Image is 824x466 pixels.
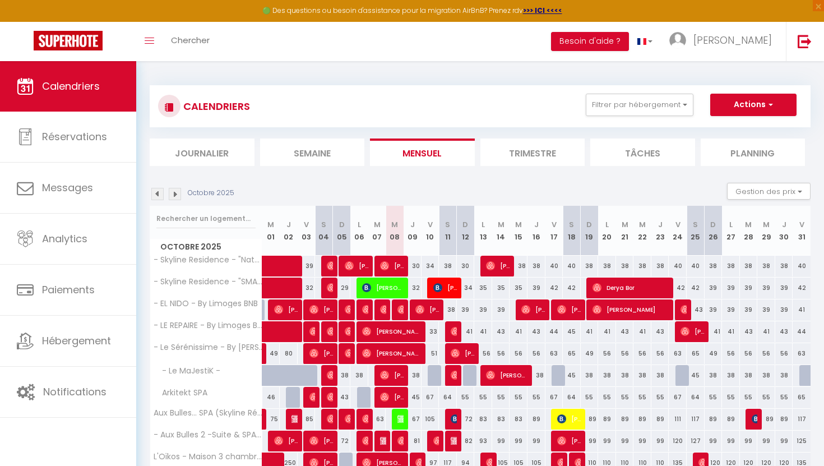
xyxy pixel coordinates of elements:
[510,256,527,276] div: 38
[43,385,107,399] span: Notifications
[722,343,740,364] div: 56
[457,278,475,298] div: 34
[298,206,316,256] th: 03
[156,209,256,229] input: Rechercher un logement...
[534,219,539,230] abbr: J
[439,387,457,408] div: 64
[740,256,758,276] div: 38
[339,219,345,230] abbr: D
[740,299,758,320] div: 39
[722,278,740,298] div: 39
[669,387,687,408] div: 67
[545,387,563,408] div: 67
[740,321,758,342] div: 43
[527,256,545,276] div: 38
[605,219,609,230] abbr: L
[661,22,786,61] a: ... [PERSON_NAME]
[523,6,562,15] a: >>> ICI <<<<
[705,299,723,320] div: 39
[345,321,351,342] span: [PERSON_NAME]
[368,206,386,256] th: 07
[722,387,740,408] div: 55
[350,206,368,256] th: 06
[345,343,351,364] span: Loane Cadet
[633,321,651,342] div: 41
[510,206,527,256] th: 15
[321,219,326,230] abbr: S
[598,206,616,256] th: 20
[262,343,268,365] a: [PERSON_NAME]
[457,206,475,256] th: 12
[705,278,723,298] div: 39
[428,219,433,230] abbr: V
[286,219,291,230] abbr: J
[404,387,422,408] div: 45
[152,299,258,308] span: - EL NIDO - By Limoges BNB
[457,299,475,320] div: 39
[722,206,740,256] th: 27
[309,343,334,364] span: [PERSON_NAME] ⭐️
[380,386,404,408] span: [PERSON_NAME]
[557,408,581,430] span: [PERSON_NAME]
[639,219,646,230] abbr: M
[374,219,381,230] abbr: M
[404,365,422,386] div: 38
[557,430,581,451] span: [PERSON_NAME]
[705,256,723,276] div: 38
[687,256,705,276] div: 40
[581,343,599,364] div: 49
[616,343,634,364] div: 56
[563,256,581,276] div: 40
[757,278,775,298] div: 39
[404,409,422,430] div: 67
[681,321,705,342] span: [PERSON_NAME]
[380,299,386,320] span: [PERSON_NAME]
[705,343,723,364] div: 49
[510,387,527,408] div: 55
[727,183,811,200] button: Gestion des prix
[474,387,492,408] div: 55
[633,206,651,256] th: 22
[474,321,492,342] div: 41
[188,188,234,199] p: Octobre 2025
[368,409,386,430] div: 63
[492,206,510,256] th: 14
[669,343,687,364] div: 63
[397,408,404,430] span: [PERSON_NAME]
[280,206,298,256] th: 02
[350,365,368,386] div: 38
[527,278,545,298] div: 39
[362,430,368,451] span: [PERSON_NAME]
[701,139,806,166] li: Planning
[563,365,581,386] div: 45
[590,139,695,166] li: Tâches
[422,343,439,364] div: 51
[433,430,439,451] span: [PERSON_NAME]
[451,321,457,342] span: [PERSON_NAME]
[740,278,758,298] div: 39
[451,408,457,430] span: [PERSON_NAME]
[669,32,686,49] img: ...
[492,387,510,408] div: 55
[616,321,634,342] div: 43
[439,206,457,256] th: 11
[757,343,775,364] div: 56
[557,299,581,320] span: [PERSON_NAME]
[492,343,510,364] div: 56
[687,299,705,320] div: 43
[180,94,250,119] h3: CALENDRIERS
[362,408,368,430] span: Olouwatognin Sagbo
[586,219,592,230] abbr: D
[693,33,772,47] span: [PERSON_NAME]
[327,277,333,298] span: [PERSON_NAME]
[757,321,775,342] div: 41
[722,321,740,342] div: 41
[793,278,811,298] div: 42
[309,386,316,408] span: [PERSON_NAME] are ⭐
[551,32,629,51] button: Besoin d'aide ?
[171,34,210,46] span: Chercher
[380,430,386,451] span: Kylianb Maillet
[362,277,404,298] span: [PERSON_NAME]
[616,206,634,256] th: 21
